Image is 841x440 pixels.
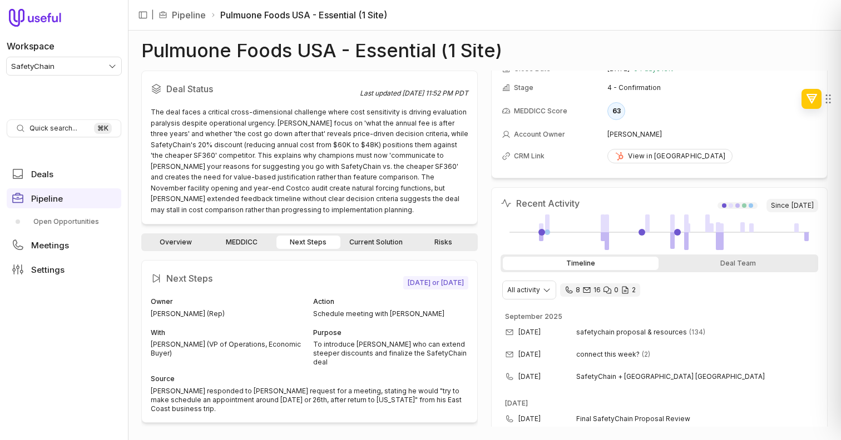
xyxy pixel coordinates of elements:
[514,130,565,139] span: Account Owner
[514,107,567,116] span: MEDDICC Score
[576,372,800,381] span: SafetyChain + [GEOGRAPHIC_DATA] [GEOGRAPHIC_DATA]
[642,350,650,359] span: 2 emails in thread
[501,197,580,210] h2: Recent Activity
[313,327,469,338] div: Purpose
[141,44,502,57] h1: Pulmuone Foods USA - Essential (1 Site)
[607,102,625,120] div: 63
[31,194,63,203] span: Pipeline
[615,152,725,161] div: View in [GEOGRAPHIC_DATA]
[403,276,468,289] span: [DATE] or [DATE]
[505,312,562,321] time: September 2025
[144,236,207,249] a: Overview
[791,201,814,210] time: [DATE]
[412,236,476,249] a: Risks
[607,126,817,143] td: [PERSON_NAME]
[560,283,640,297] div: 8 calls and 16 email threads
[29,124,77,133] span: Quick search...
[151,269,403,287] h2: Next Steps
[343,236,409,249] a: Current Solution
[607,149,733,163] a: View in [GEOGRAPHIC_DATA]
[514,152,545,161] span: CRM Link
[518,372,541,381] time: [DATE]
[402,89,468,97] time: [DATE] 11:52 PM PDT
[689,328,705,337] span: 134 emails in thread
[576,414,800,423] span: Final SafetyChain Proposal Review
[151,309,306,318] div: [PERSON_NAME] (Rep)
[7,164,121,184] a: Deals
[151,327,306,338] div: With
[151,373,468,384] div: Source
[151,387,468,413] div: [PERSON_NAME] responded to [PERSON_NAME] request for a meeting, stating he would "try to make sch...
[151,340,306,358] div: [PERSON_NAME] (VP of Operations, Economic Buyer)
[7,259,121,279] a: Settings
[661,257,817,270] div: Deal Team
[31,170,53,178] span: Deals
[151,80,360,98] h2: Deal Status
[766,199,818,212] span: Since
[135,7,151,23] button: Collapse sidebar
[505,399,528,407] time: [DATE]
[210,236,274,249] a: MEDDICC
[360,89,468,98] div: Last updated
[7,213,121,231] a: Open Opportunities
[518,350,541,359] time: [DATE]
[210,8,387,22] li: Pulmuone Foods USA - Essential (1 Site)
[31,241,69,249] span: Meetings
[7,235,121,255] a: Meetings
[7,188,121,208] a: Pipeline
[172,8,206,22] a: Pipeline
[607,79,817,97] td: 4 - Confirmation
[576,350,640,359] span: connect this week?
[313,309,469,318] div: Schedule meeting with [PERSON_NAME]
[503,257,659,270] div: Timeline
[518,328,541,337] time: [DATE]
[94,123,112,134] kbd: ⌘ K
[31,266,65,274] span: Settings
[576,328,687,337] span: safetychain proposal & resources
[151,107,468,215] div: The deal faces a critical cross-dimensional challenge where cost sensitivity is driving evaluatio...
[313,340,469,367] div: To introduce [PERSON_NAME] who can extend steeper discounts and finalize the SafetyChain deal
[276,236,340,249] a: Next Steps
[151,8,154,22] span: |
[313,296,469,307] div: Action
[7,213,121,231] div: Pipeline submenu
[518,414,541,423] time: [DATE]
[7,39,55,53] label: Workspace
[514,83,533,92] span: Stage
[151,296,306,307] div: Owner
